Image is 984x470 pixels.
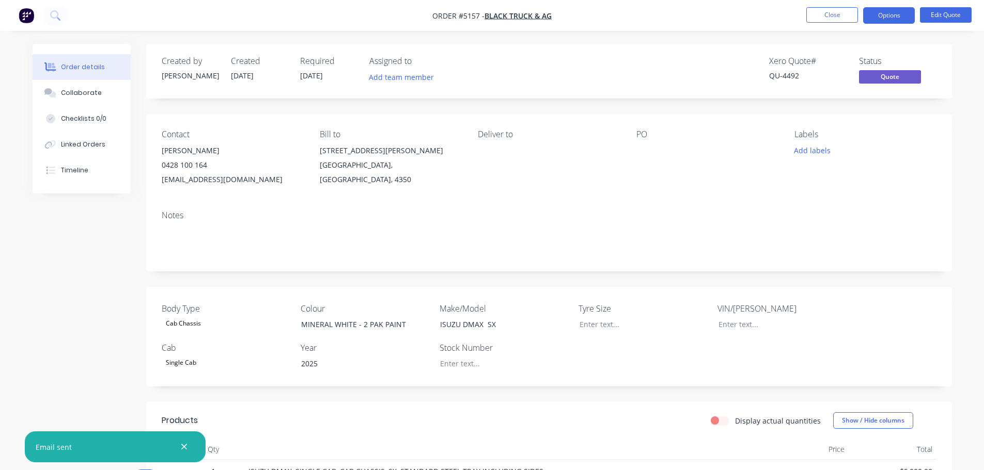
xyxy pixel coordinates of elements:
div: Email sent [36,442,72,452]
div: Order details [61,62,105,72]
span: Order #5157 - [432,11,485,21]
label: Stock Number [440,342,569,354]
button: Collaborate [33,80,131,106]
label: Make/Model [440,302,569,315]
div: Price [761,439,849,460]
div: Created [231,56,288,66]
div: [PERSON_NAME]0428 100 164[EMAIL_ADDRESS][DOMAIN_NAME] [162,143,303,187]
label: Display actual quantities [735,415,821,426]
div: Bill to [320,129,461,139]
label: VIN/[PERSON_NAME] [717,302,847,315]
label: Body Type [162,302,291,315]
span: [DATE] [300,71,323,80]
label: Tyre Size [579,302,708,315]
div: Labels [794,129,936,139]
button: Quote [859,70,921,86]
div: [GEOGRAPHIC_DATA], [GEOGRAPHIC_DATA], 4350 [320,158,461,187]
label: Colour [301,302,430,315]
span: Quote [859,70,921,83]
button: Edit Quote [920,7,972,23]
div: Required [300,56,357,66]
div: [PERSON_NAME] [162,70,218,81]
a: BLACK TRUCK & AG [485,11,552,21]
button: Add team member [369,70,440,84]
div: MINERAL WHITE - 2 PAK PAINT [293,317,422,332]
button: Close [806,7,858,23]
button: Options [863,7,915,24]
div: 2025 [293,356,422,371]
div: Linked Orders [61,140,105,149]
button: Timeline [33,157,131,183]
div: Created by [162,56,218,66]
label: Cab [162,342,291,354]
div: QU-4492 [769,70,847,81]
button: Checklists 0/0 [33,106,131,132]
div: [STREET_ADDRESS][PERSON_NAME][GEOGRAPHIC_DATA], [GEOGRAPHIC_DATA], 4350 [320,143,461,187]
img: Factory [19,8,34,23]
div: [STREET_ADDRESS][PERSON_NAME] [320,143,461,158]
div: Contact [162,129,303,139]
div: Collaborate [61,88,102,98]
button: Show / Hide columns [833,412,913,429]
label: Year [301,342,430,354]
div: [PERSON_NAME] [162,143,303,158]
div: Status [859,56,936,66]
div: Cab Chassis [162,317,205,330]
div: Deliver to [478,129,619,139]
div: Single Cab [162,356,200,369]
button: Linked Orders [33,132,131,157]
div: 0428 100 164 [162,158,303,172]
div: PO [636,129,778,139]
div: Total [849,439,936,460]
button: Add labels [789,143,836,157]
div: ISUZU DMAX SX [432,317,561,332]
button: Add team member [363,70,439,84]
div: Checklists 0/0 [61,114,106,123]
div: Timeline [61,166,88,175]
div: Products [162,414,198,427]
span: [DATE] [231,71,254,80]
div: Xero Quote # [769,56,847,66]
div: Qty [182,439,244,460]
div: Notes [162,210,936,220]
div: Assigned to [369,56,473,66]
div: [EMAIL_ADDRESS][DOMAIN_NAME] [162,172,303,187]
button: Order details [33,54,131,80]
